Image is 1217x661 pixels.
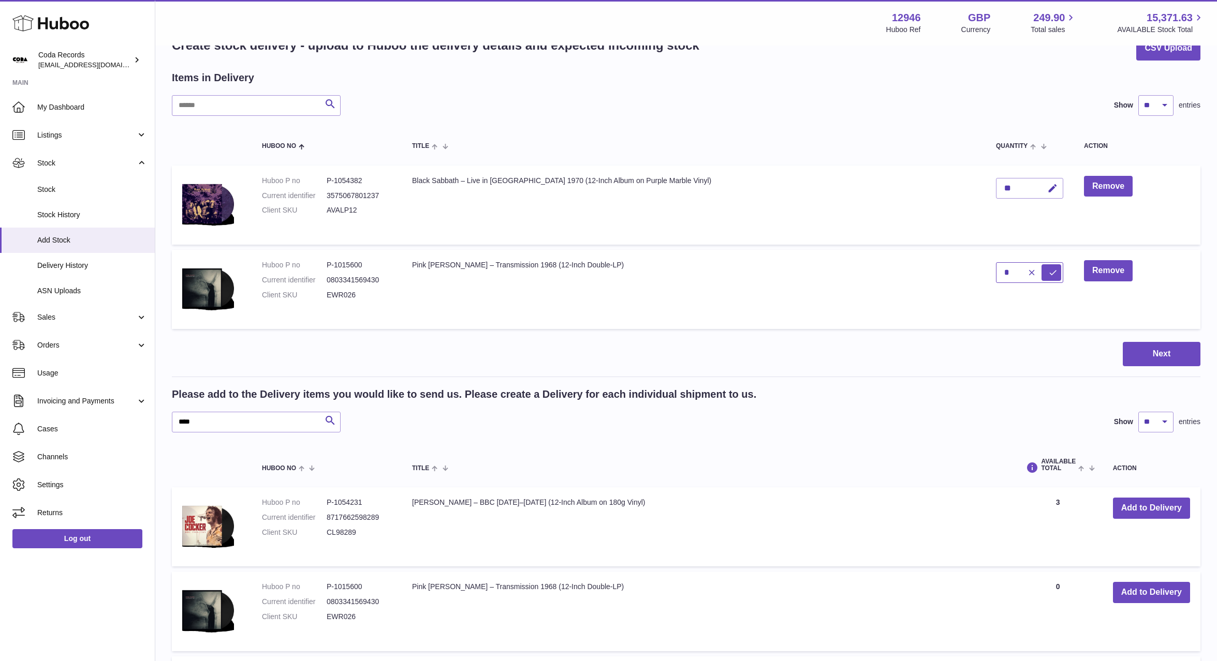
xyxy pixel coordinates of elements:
[262,465,296,472] span: Huboo no
[1013,572,1102,651] td: 0
[892,11,921,25] strong: 12946
[1117,25,1205,35] span: AVAILABLE Stock Total
[1117,11,1205,35] a: 15,371.63 AVAILABLE Stock Total
[886,25,921,35] div: Huboo Ref
[262,612,327,622] dt: Client SKU
[327,582,391,592] dd: P-1015600
[262,513,327,522] dt: Current identifier
[172,387,756,401] h2: Please add to the Delivery items you would like to send us. Please create a Delivery for each ind...
[182,498,234,553] img: Joe Cocker – BBC 1968–1969 (12-Inch Album on 180g Vinyl)
[1123,342,1200,366] button: Next
[402,487,1013,566] td: [PERSON_NAME] – BBC [DATE]–[DATE] (12-Inch Album on 180g Vinyl)
[327,612,391,622] dd: EWR026
[402,572,1013,651] td: Pink [PERSON_NAME] – Transmission 1968 (12-Inch Double-LP)
[262,597,327,607] dt: Current identifier
[38,61,152,69] span: [EMAIL_ADDRESS][DOMAIN_NAME]
[37,312,136,322] span: Sales
[37,452,147,462] span: Channels
[1041,458,1076,472] span: AVAILABLE Total
[38,50,131,70] div: Coda Records
[961,25,991,35] div: Currency
[37,130,136,140] span: Listings
[327,290,391,300] dd: EWR026
[1113,582,1190,603] button: Add to Delivery
[327,528,391,537] dd: CL98289
[262,260,327,270] dt: Huboo P no
[262,582,327,592] dt: Huboo P no
[1114,100,1133,110] label: Show
[1084,260,1133,281] button: Remove
[12,529,142,548] a: Log out
[37,480,147,490] span: Settings
[182,582,234,638] img: Pink Floyd – Transmission 1968 (12-Inch Double-LP)
[327,176,391,186] dd: P-1054382
[1179,417,1200,427] span: entries
[262,143,296,149] span: Huboo no
[327,498,391,507] dd: P-1054231
[327,275,391,285] dd: 0803341569430
[37,508,147,518] span: Returns
[37,396,136,406] span: Invoicing and Payments
[37,102,147,112] span: My Dashboard
[1179,100,1200,110] span: entries
[1114,417,1133,427] label: Show
[412,465,429,472] span: Title
[1113,498,1190,519] button: Add to Delivery
[262,205,327,215] dt: Client SKU
[262,275,327,285] dt: Current identifier
[172,37,699,54] h1: Create stock delivery - upload to Huboo the delivery details and expected incoming stock
[996,143,1028,149] span: Quantity
[327,260,391,270] dd: P-1015600
[1084,143,1190,149] div: Action
[37,286,147,296] span: ASN Uploads
[37,185,147,194] span: Stock
[1031,25,1077,35] span: Total sales
[327,205,391,215] dd: AVALP12
[37,210,147,220] span: Stock History
[12,52,28,68] img: haz@pcatmedia.com
[262,191,327,201] dt: Current identifier
[327,597,391,607] dd: 0803341569430
[1113,465,1190,472] div: Action
[402,250,986,329] td: Pink [PERSON_NAME] – Transmission 1968 (12-Inch Double-LP)
[412,143,429,149] span: Title
[182,176,234,232] img: Black Sabbath – Live in Brussels 1970 (12-Inch Album on Purple Marble Vinyl)
[402,166,986,245] td: Black Sabbath – Live in [GEOGRAPHIC_DATA] 1970 (12-Inch Album on Purple Marble Vinyl)
[327,191,391,201] dd: 3575067801237
[968,11,990,25] strong: GBP
[262,528,327,537] dt: Client SKU
[1136,36,1200,61] button: CSV Upload
[37,368,147,378] span: Usage
[172,71,254,85] h2: Items in Delivery
[262,176,327,186] dt: Huboo P no
[182,260,234,316] img: Pink Floyd – Transmission 1968 (12-Inch Double-LP)
[1013,487,1102,566] td: 3
[1084,176,1133,197] button: Remove
[37,158,136,168] span: Stock
[1033,11,1065,25] span: 249.90
[327,513,391,522] dd: 8717662598289
[1031,11,1077,35] a: 249.90 Total sales
[37,340,136,350] span: Orders
[1147,11,1193,25] span: 15,371.63
[37,261,147,271] span: Delivery History
[262,290,327,300] dt: Client SKU
[37,424,147,434] span: Cases
[262,498,327,507] dt: Huboo P no
[37,235,147,245] span: Add Stock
